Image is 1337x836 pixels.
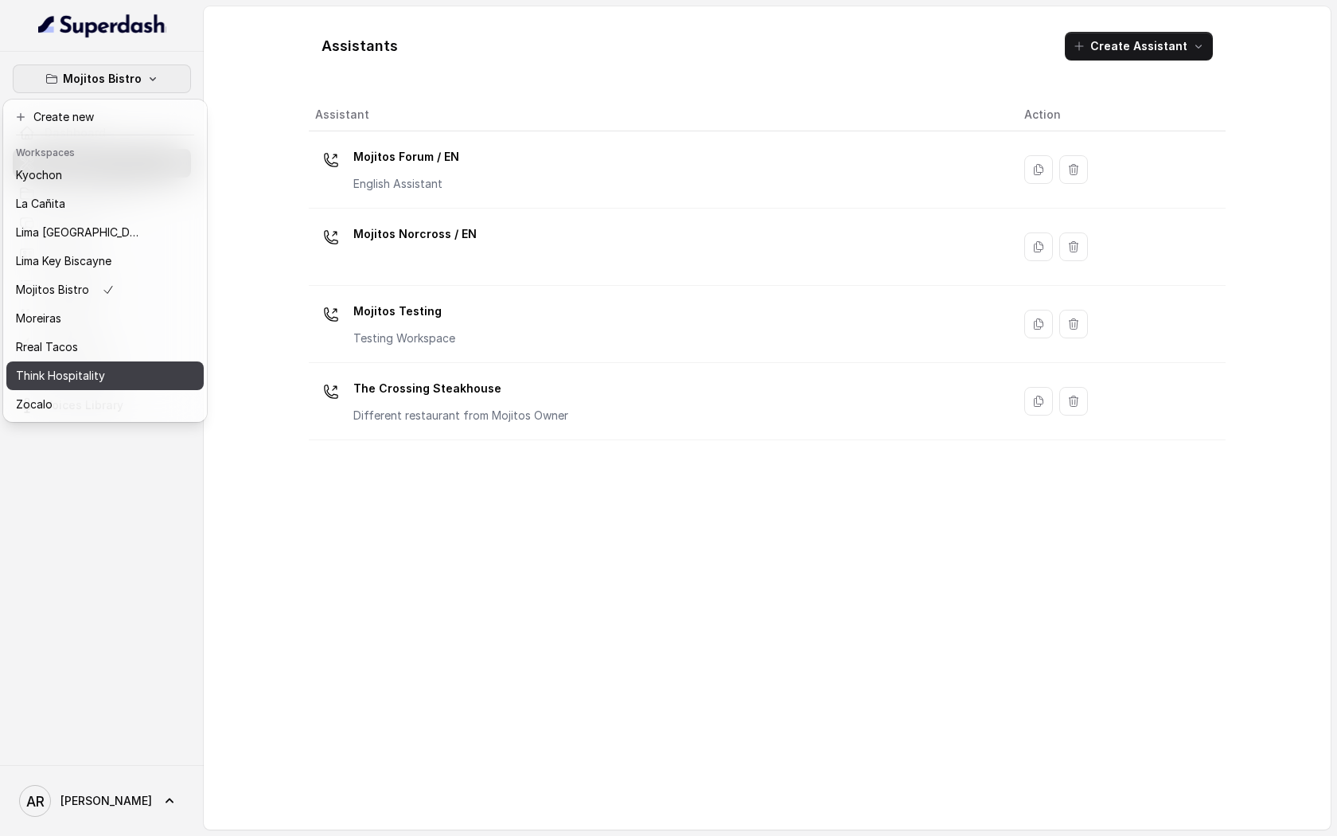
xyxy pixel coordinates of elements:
[16,223,143,242] p: Lima [GEOGRAPHIC_DATA]
[16,338,78,357] p: Rreal Tacos
[63,69,142,88] p: Mojitos Bistro
[16,309,61,328] p: Moreiras
[16,366,105,385] p: Think Hospitality
[6,139,204,164] header: Workspaces
[16,395,53,414] p: Zocalo
[16,166,62,185] p: Kyochon
[13,64,191,93] button: Mojitos Bistro
[16,252,111,271] p: Lima Key Biscayne
[6,103,204,131] button: Create new
[16,280,89,299] p: Mojitos Bistro
[16,194,65,213] p: La Cañita
[3,100,207,422] div: Mojitos Bistro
